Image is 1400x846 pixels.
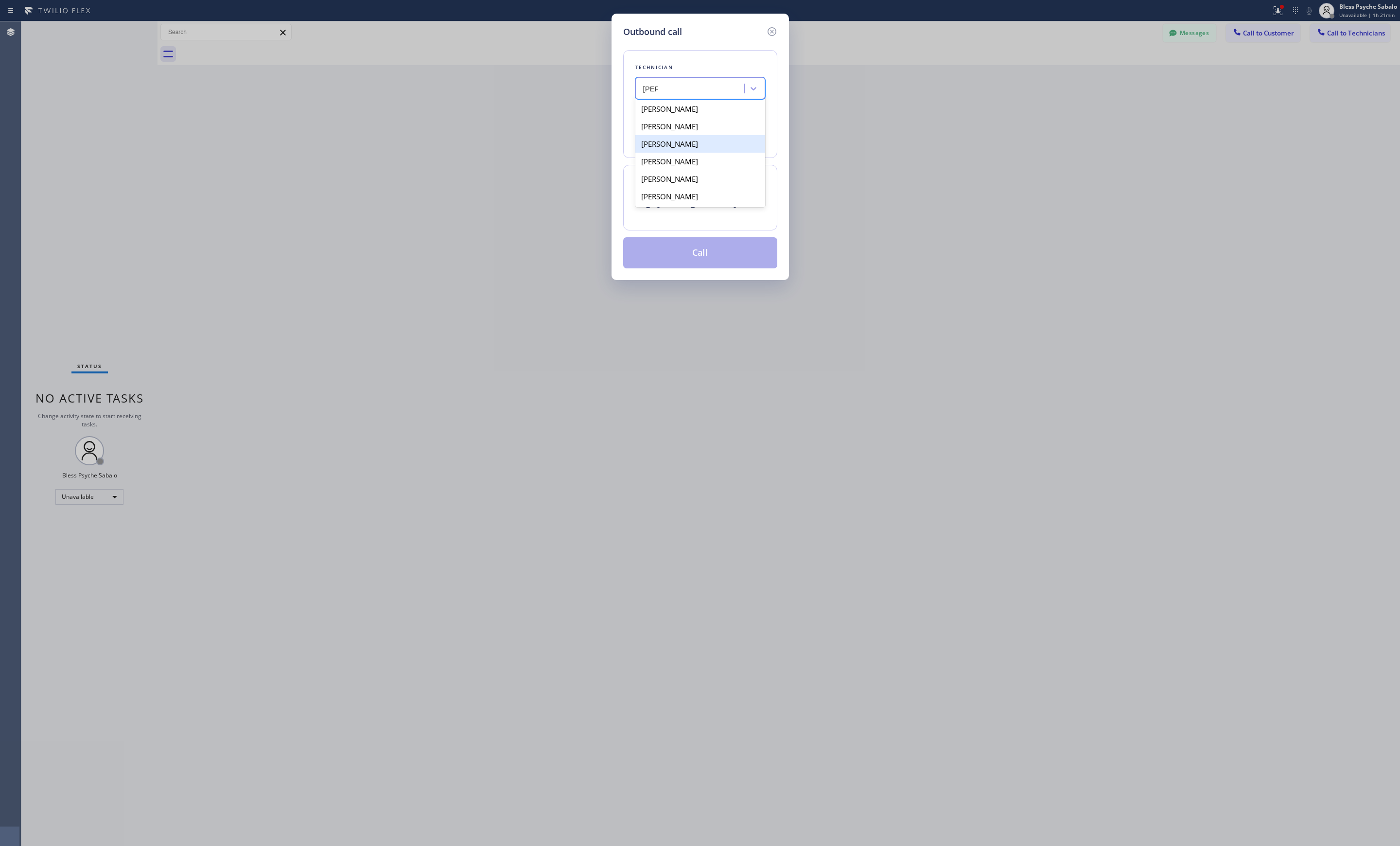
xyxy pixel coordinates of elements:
[635,135,765,153] div: [PERSON_NAME]
[635,62,765,72] div: Technician
[635,170,765,188] div: [PERSON_NAME]
[635,188,765,205] div: [PERSON_NAME]
[623,237,777,268] button: Call
[657,197,736,209] span: [PHONE_NUMBER]
[623,25,682,38] h5: Outbound call
[635,118,765,135] div: [PERSON_NAME]
[635,153,765,170] div: [PERSON_NAME]
[635,100,765,118] div: [PERSON_NAME]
